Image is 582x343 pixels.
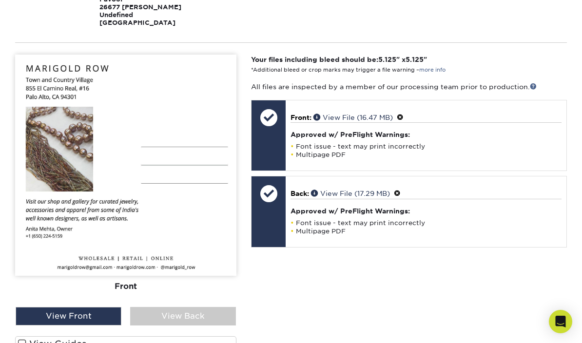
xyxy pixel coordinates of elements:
span: 5.125 [406,56,424,63]
a: View File (17.29 MB) [311,190,390,197]
div: Front [15,276,236,297]
h4: Approved w/ PreFlight Warnings: [291,207,562,215]
p: All files are inspected by a member of our processing team prior to production. [251,82,567,92]
span: Back: [291,190,309,197]
h4: Approved w/ PreFlight Warnings: [291,131,562,138]
a: View File (16.47 MB) [313,114,393,121]
li: Font issue - text may print incorrectly [291,142,562,151]
li: Font issue - text may print incorrectly [291,219,562,227]
strong: Your files including bleed should be: " x " [251,56,427,63]
div: View Back [130,307,236,325]
small: *Additional bleed or crop marks may trigger a file warning – [251,67,446,73]
iframe: Google Customer Reviews [2,313,83,340]
div: Open Intercom Messenger [549,310,572,333]
a: more info [419,67,446,73]
div: View Front [16,307,121,325]
li: Multipage PDF [291,151,562,159]
span: 5.125 [378,56,396,63]
span: Front: [291,114,311,121]
li: Multipage PDF [291,227,562,235]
